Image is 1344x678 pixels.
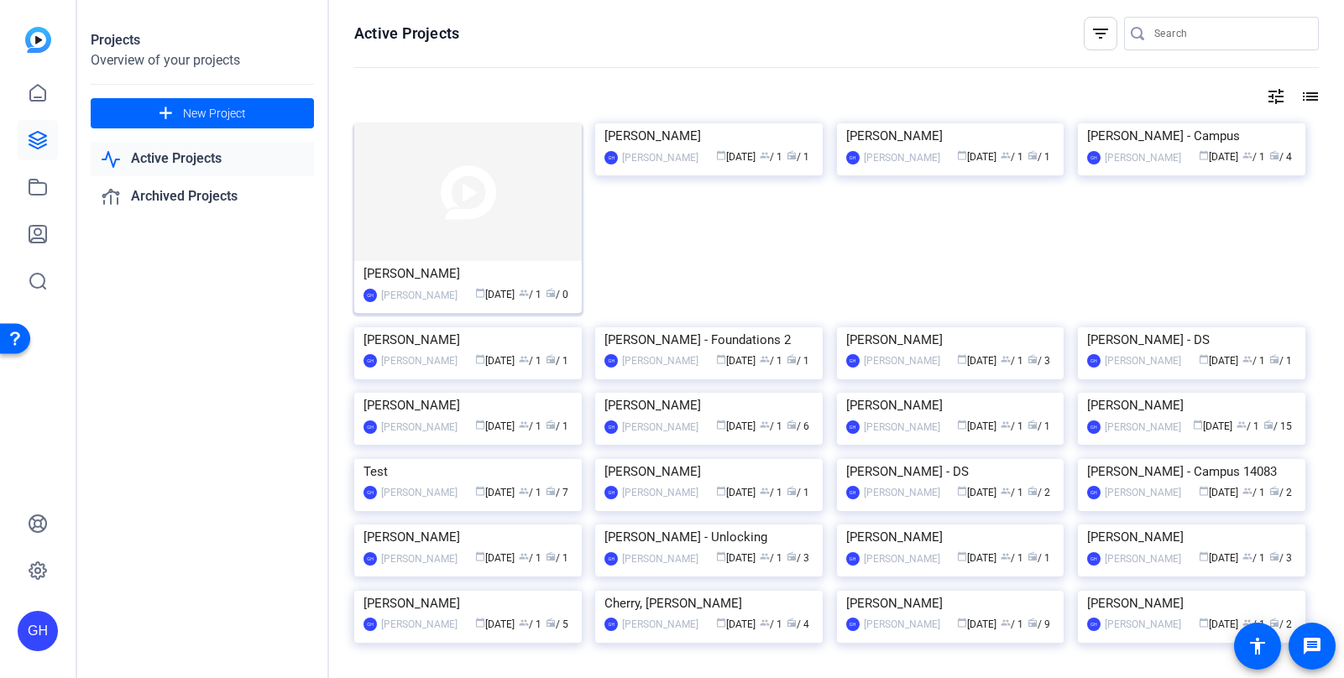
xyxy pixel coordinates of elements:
[1237,420,1247,430] span: group
[363,261,573,286] div: [PERSON_NAME]
[1001,151,1023,163] span: / 1
[1199,618,1238,630] span: [DATE]
[787,420,797,430] span: radio
[760,487,782,498] span: / 1
[787,355,809,367] span: / 1
[1105,550,1181,567] div: [PERSON_NAME]
[1242,618,1265,630] span: / 1
[716,355,756,367] span: [DATE]
[957,552,996,564] span: [DATE]
[604,618,618,631] div: GH
[1242,487,1265,498] span: / 1
[787,150,797,160] span: radio
[1193,420,1203,430] span: calendar_today
[787,354,797,364] span: radio
[846,354,860,368] div: GH
[546,355,568,367] span: / 1
[519,420,541,432] span: / 1
[1028,151,1050,163] span: / 1
[846,591,1055,616] div: [PERSON_NAME]
[1269,150,1279,160] span: radio
[475,288,485,298] span: calendar_today
[760,618,782,630] span: / 1
[1199,487,1238,498] span: [DATE]
[25,27,51,53] img: blue-gradient.svg
[604,486,618,499] div: GH
[864,616,940,633] div: [PERSON_NAME]
[546,618,568,630] span: / 5
[91,30,314,50] div: Projects
[1269,354,1279,364] span: radio
[546,552,568,564] span: / 1
[760,420,770,430] span: group
[716,486,726,496] span: calendar_today
[475,289,515,300] span: [DATE]
[155,103,176,124] mat-icon: add
[622,550,698,567] div: [PERSON_NAME]
[381,616,458,633] div: [PERSON_NAME]
[957,551,967,561] span: calendar_today
[363,459,573,484] div: Test
[546,289,568,300] span: / 0
[957,151,996,163] span: [DATE]
[846,486,860,499] div: GH
[716,420,726,430] span: calendar_today
[1199,551,1209,561] span: calendar_today
[1105,352,1181,369] div: [PERSON_NAME]
[787,618,797,628] span: radio
[519,551,529,561] span: group
[787,618,809,630] span: / 4
[1269,618,1292,630] span: / 2
[1105,616,1181,633] div: [PERSON_NAME]
[1087,552,1101,566] div: GH
[1087,486,1101,499] div: GH
[519,487,541,498] span: / 1
[475,552,515,564] span: [DATE]
[1028,618,1050,630] span: / 9
[1001,420,1023,432] span: / 1
[546,420,568,432] span: / 1
[1001,618,1011,628] span: group
[1242,354,1252,364] span: group
[846,151,860,164] div: GH
[475,618,485,628] span: calendar_today
[91,50,314,70] div: Overview of your projects
[787,151,809,163] span: / 1
[1028,420,1038,430] span: radio
[604,552,618,566] div: GH
[604,420,618,434] div: GH
[363,486,377,499] div: GH
[1001,552,1023,564] span: / 1
[604,354,618,368] div: GH
[864,484,940,501] div: [PERSON_NAME]
[1263,420,1273,430] span: radio
[1001,354,1011,364] span: group
[519,289,541,300] span: / 1
[604,459,813,484] div: [PERSON_NAME]
[546,288,556,298] span: radio
[1028,551,1038,561] span: radio
[1087,151,1101,164] div: GH
[519,618,541,630] span: / 1
[546,486,556,496] span: radio
[363,327,573,352] div: [PERSON_NAME]
[91,98,314,128] button: New Project
[519,486,529,496] span: group
[18,611,58,651] div: GH
[716,151,756,163] span: [DATE]
[91,142,314,176] a: Active Projects
[475,355,515,367] span: [DATE]
[475,551,485,561] span: calendar_today
[381,287,458,304] div: [PERSON_NAME]
[475,487,515,498] span: [DATE]
[91,180,314,214] a: Archived Projects
[475,420,485,430] span: calendar_today
[864,550,940,567] div: [PERSON_NAME]
[1001,150,1011,160] span: group
[716,618,756,630] span: [DATE]
[1242,551,1252,561] span: group
[1087,123,1296,149] div: [PERSON_NAME] - Campus
[475,354,485,364] span: calendar_today
[957,150,967,160] span: calendar_today
[760,354,770,364] span: group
